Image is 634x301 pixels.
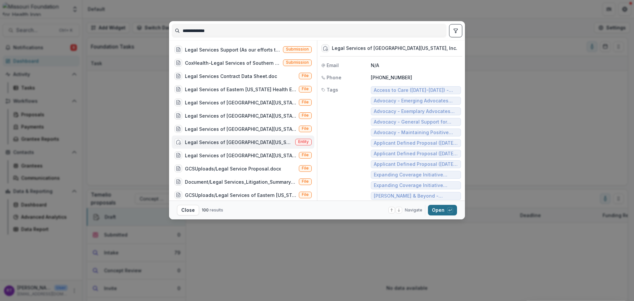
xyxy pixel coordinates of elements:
span: Email [327,62,339,69]
span: Navigate [405,207,422,213]
span: File [302,153,309,157]
span: Expanding Coverage Initiative ([DATE]-[DATE]) - Initiative Support [374,183,458,188]
span: Submission [286,47,309,52]
p: [PHONE_NUMBER] [371,74,461,81]
span: results [210,207,223,212]
div: Legal Services of [GEOGRAPHIC_DATA][US_STATE], Inc. 2024 Audited Financial Statements.pdf [185,126,296,132]
div: CoxHealth-Legal Services of Southern [US_STATE] Medical-Legal Partnership (Legal Services and Cox... [185,59,280,66]
div: GCSUploads/Legal Service Proposal.docx [185,165,281,172]
span: Advocacy - Maintaining Positive Momentum ([DATE]-[DATE]) - Exemplary Advocate Cohort ([DATE]-[DATE]) [374,130,458,135]
div: Document/Legal Services_Litigation_Summary Form_ver_2.doc [185,178,296,185]
div: GCSUploads/Legal Services of Eastern [US_STATE] Renewal Conversation.docx [185,192,296,199]
span: Advocacy - Exemplary Advocates ([DATE]-[DATE]) [374,109,458,114]
span: File [302,113,309,118]
span: File [302,87,309,91]
span: File [302,192,309,197]
p: N/A [371,62,461,69]
span: Applicant Defined Proposal ([DATE]-[DATE]) - Disease Prevention & Health Promotion [374,162,458,167]
span: File [302,126,309,131]
div: Legal Services Support (As our efforts to educate the community on the needs of seniors continue,... [185,46,280,53]
span: Expanding Coverage Initiative ([DATE]-[DATE]) - Consumer Assistance [374,172,458,178]
div: Legal Services of [GEOGRAPHIC_DATA][US_STATE], Inc. [185,139,293,146]
span: [PERSON_NAME] & Beyond - Juvenile Behavioral Health [374,193,458,199]
span: File [302,179,309,184]
div: Legal Services of [GEOGRAPHIC_DATA][US_STATE], Inc. [332,46,457,51]
span: Access to Care ([DATE]-[DATE]) - Reimagining Approaches ([DATE]-[DATE]) [374,88,458,93]
span: Entity [298,139,309,144]
span: Applicant Defined Proposal ([DATE]-[DATE]) - Access to Care [374,140,458,146]
div: Legal Services of [GEOGRAPHIC_DATA][US_STATE], Inc. - Grant Agreement - [DATE].pdf [185,112,296,119]
button: Open [428,205,457,215]
span: Advocacy - Emerging Advocates ([DATE]-[DATE]) [374,98,458,104]
span: 100 [202,207,209,212]
span: File [302,166,309,170]
div: Legal Services Contract Data Sheet.doc [185,73,277,80]
div: Legal Services of Eastern [US_STATE] Health Equity Fund Concept Paper Budget.xlsx [185,86,296,93]
button: toggle filters [449,24,462,37]
span: Phone [327,74,341,81]
div: Legal Services of [GEOGRAPHIC_DATA][US_STATE], Inc. - Grant Agreement - [DATE].pdf [185,152,296,159]
span: Submission [286,60,309,65]
span: File [302,73,309,78]
div: Legal Services of [GEOGRAPHIC_DATA][US_STATE], Inc. - Grant Agreement - [DATE].pdf [185,99,296,106]
span: Tags [327,86,338,93]
span: Advocacy - General Support for Advocacy ([DATE]-[DATE]) [374,119,458,125]
span: File [302,100,309,104]
span: Applicant Defined Proposal ([DATE]-[DATE]) - Access to Care - Health Disparities [374,151,458,157]
button: Close [177,205,199,215]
